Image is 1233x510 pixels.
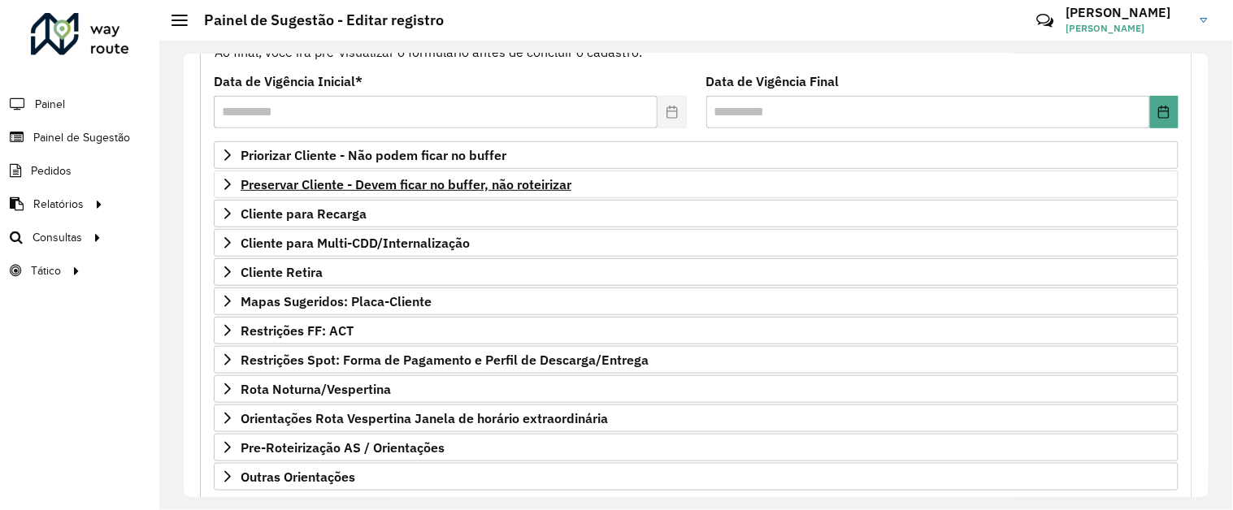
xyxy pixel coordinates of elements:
button: Choose Date [1150,96,1179,128]
span: Outras Orientações [241,470,355,483]
a: Contato Rápido [1027,3,1062,38]
a: Pre-Roteirização AS / Orientações [214,434,1179,461]
span: Cliente para Recarga [241,207,367,220]
span: Cliente para Multi-CDD/Internalização [241,236,470,249]
span: Orientações Rota Vespertina Janela de horário extraordinária [241,412,608,425]
span: Rota Noturna/Vespertina [241,382,391,395]
h2: Painel de Sugestão - Editar registro [188,11,444,29]
span: Preservar Cliente - Devem ficar no buffer, não roteirizar [241,178,571,191]
span: Mapas Sugeridos: Placa-Cliente [241,295,432,308]
span: Pre-Roteirização AS / Orientações [241,441,445,454]
span: Painel de Sugestão [33,129,130,146]
span: Cliente Retira [241,266,323,279]
span: [PERSON_NAME] [1066,21,1188,36]
span: Painel [35,96,65,113]
span: Relatórios [33,196,84,213]
a: Restrições FF: ACT [214,317,1179,344]
a: Priorizar Cliente - Não podem ficar no buffer [214,141,1179,169]
a: Restrições Spot: Forma de Pagamento e Perfil de Descarga/Entrega [214,346,1179,374]
span: Restrições FF: ACT [241,324,354,337]
span: Tático [31,262,61,279]
a: Mapas Sugeridos: Placa-Cliente [214,287,1179,315]
h3: [PERSON_NAME] [1066,5,1188,20]
span: Consultas [33,229,82,246]
a: Cliente para Multi-CDD/Internalização [214,229,1179,257]
a: Cliente para Recarga [214,200,1179,227]
a: Preservar Cliente - Devem ficar no buffer, não roteirizar [214,171,1179,198]
label: Data de Vigência Final [706,71,840,91]
a: Outras Orientações [214,463,1179,491]
label: Data de Vigência Inicial [214,71,363,91]
span: Restrições Spot: Forma de Pagamento e Perfil de Descarga/Entrega [241,353,649,366]
a: Orientações Rota Vespertina Janela de horário extraordinária [214,404,1179,432]
span: Priorizar Cliente - Não podem ficar no buffer [241,149,506,162]
span: Pedidos [31,162,72,179]
a: Cliente Retira [214,258,1179,286]
a: Rota Noturna/Vespertina [214,375,1179,403]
